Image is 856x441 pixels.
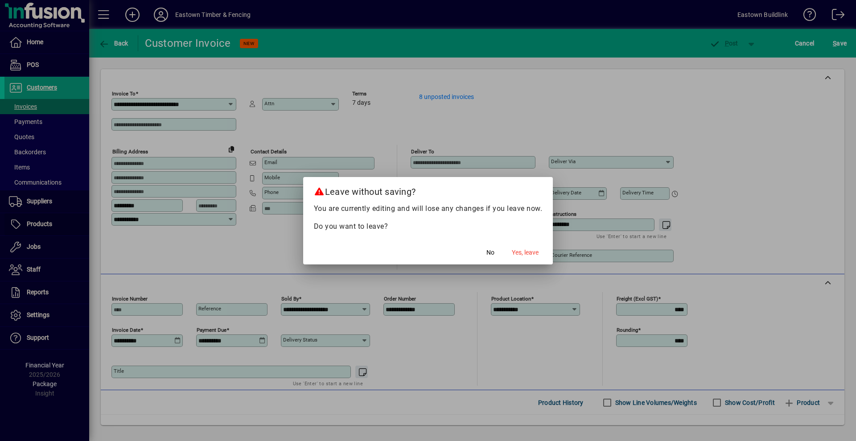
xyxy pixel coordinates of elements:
[486,248,494,257] span: No
[512,248,539,257] span: Yes, leave
[314,221,543,232] p: Do you want to leave?
[476,245,505,261] button: No
[508,245,542,261] button: Yes, leave
[314,203,543,214] p: You are currently editing and will lose any changes if you leave now.
[303,177,553,203] h2: Leave without saving?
